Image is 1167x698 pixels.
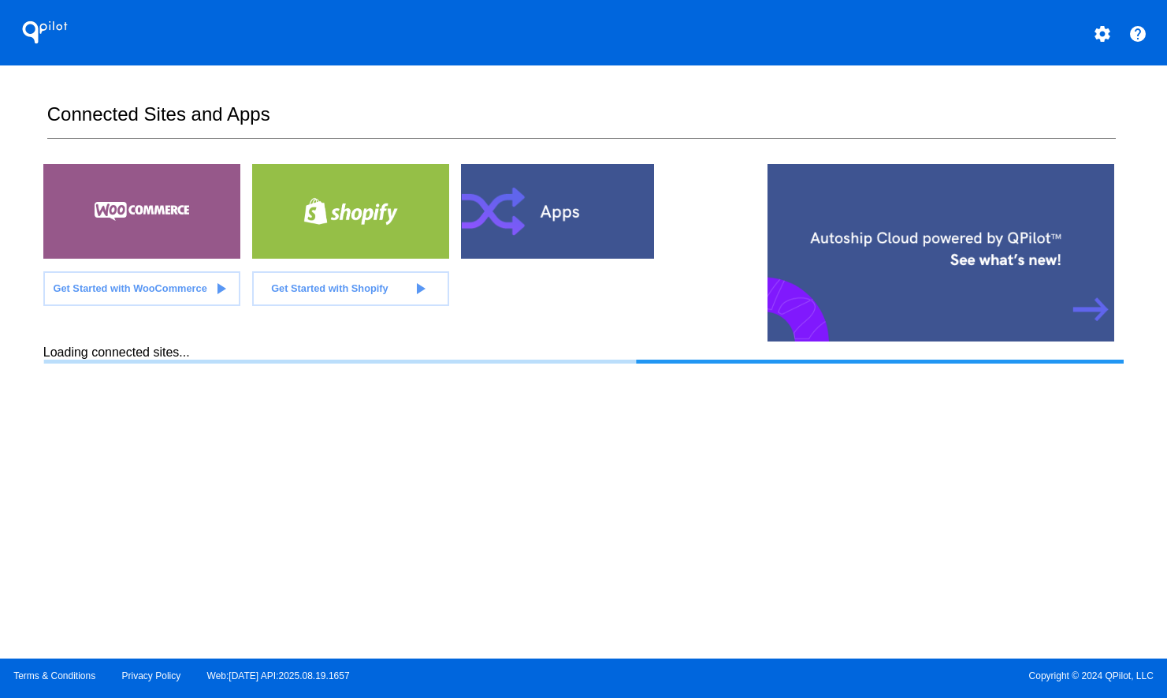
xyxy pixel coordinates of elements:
span: Get Started with WooCommerce [53,282,206,294]
h1: QPilot [13,17,76,48]
span: Get Started with Shopify [271,282,388,294]
a: Terms & Conditions [13,670,95,681]
a: Privacy Policy [122,670,181,681]
h2: Connected Sites and Apps [47,103,1116,139]
mat-icon: play_arrow [411,279,429,298]
a: Get Started with WooCommerce [43,271,240,306]
div: Loading connected sites... [43,345,1124,364]
mat-icon: play_arrow [211,279,230,298]
mat-icon: settings [1093,24,1112,43]
span: Copyright © 2024 QPilot, LLC [597,670,1154,681]
a: Get Started with Shopify [252,271,449,306]
a: Web:[DATE] API:2025.08.19.1657 [207,670,350,681]
mat-icon: help [1128,24,1147,43]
